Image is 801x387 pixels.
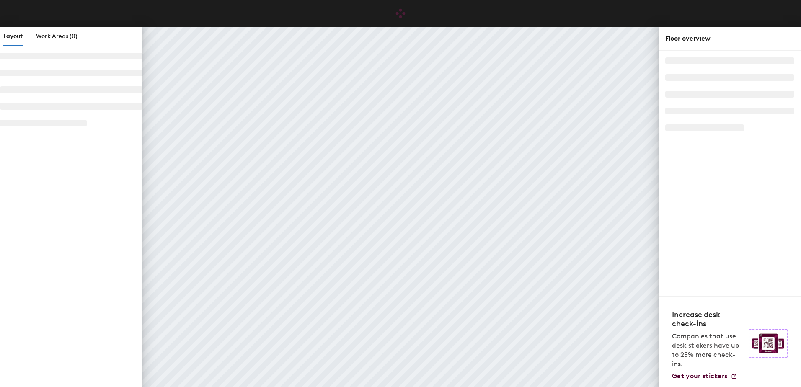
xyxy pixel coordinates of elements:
h4: Increase desk check-ins [672,310,744,328]
img: Sticker logo [749,329,788,358]
span: Layout [3,33,23,40]
p: Companies that use desk stickers have up to 25% more check-ins. [672,332,744,369]
div: Floor overview [665,34,794,44]
span: Get your stickers [672,372,727,380]
span: Work Areas (0) [36,33,78,40]
a: Get your stickers [672,372,737,380]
